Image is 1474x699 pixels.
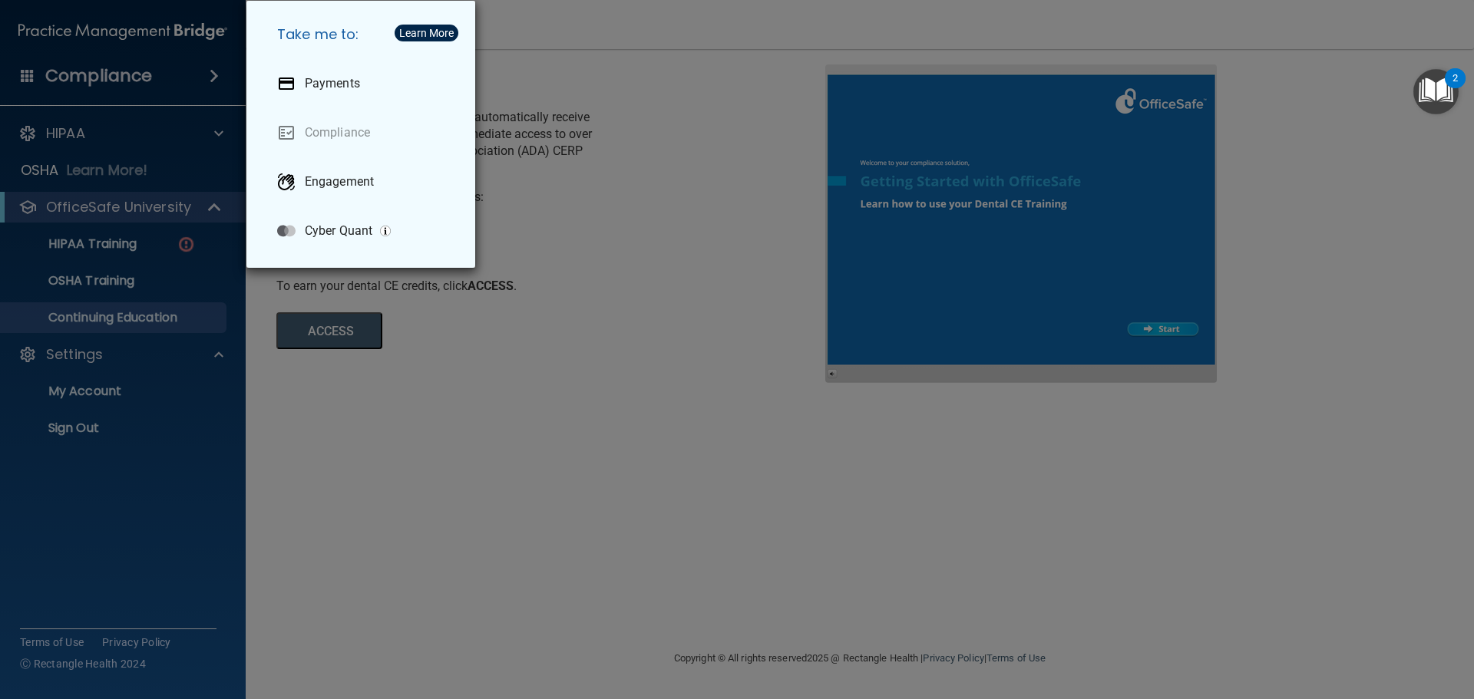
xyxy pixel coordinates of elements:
[265,62,463,105] a: Payments
[265,209,463,252] a: Cyber Quant
[399,28,454,38] div: Learn More
[1413,69,1459,114] button: Open Resource Center, 2 new notifications
[305,76,360,91] p: Payments
[305,174,374,190] p: Engagement
[1453,78,1458,98] div: 2
[265,13,463,56] h5: Take me to:
[395,25,458,41] button: Learn More
[265,160,463,203] a: Engagement
[305,223,372,239] p: Cyber Quant
[265,111,463,154] a: Compliance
